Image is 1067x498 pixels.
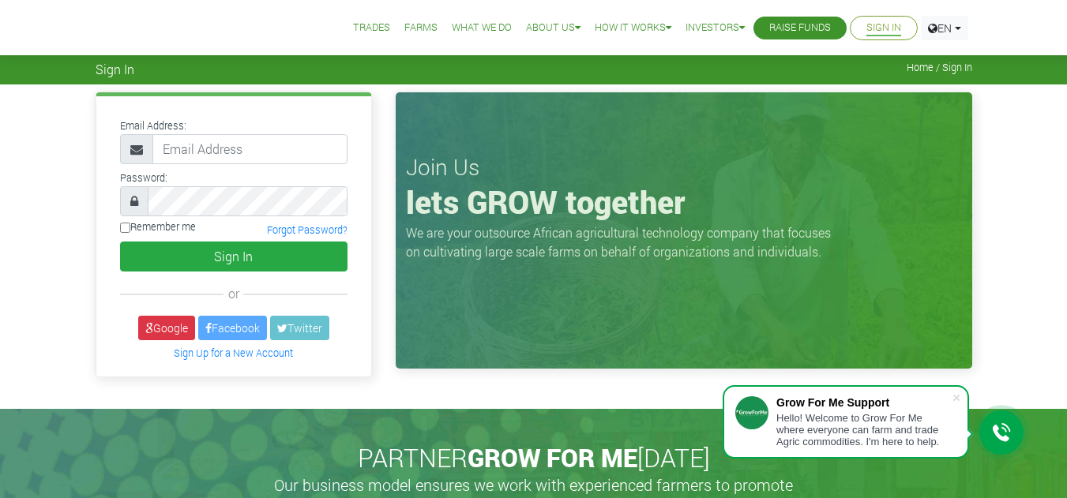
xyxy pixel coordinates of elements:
[406,154,962,181] h3: Join Us
[866,20,901,36] a: Sign In
[769,20,831,36] a: Raise Funds
[776,396,952,409] div: Grow For Me Support
[921,16,968,40] a: EN
[526,20,580,36] a: About Us
[406,183,962,221] h1: lets GROW together
[120,242,348,271] button: Sign In
[120,284,348,303] div: or
[120,170,167,185] label: Password:
[452,20,512,36] a: What We Do
[102,443,966,473] h2: PARTNER [DATE]
[120,223,130,233] input: Remember me
[152,134,348,164] input: Email Address
[406,223,840,261] p: We are your outsource African agricultural technology company that focuses on cultivating large s...
[120,118,186,133] label: Email Address:
[353,20,390,36] a: Trades
[96,62,134,77] span: Sign In
[404,20,438,36] a: Farms
[138,316,195,340] a: Google
[595,20,671,36] a: How it Works
[907,62,972,73] span: Home / Sign In
[468,440,637,474] span: GROW FOR ME
[686,20,745,36] a: Investors
[267,223,348,236] a: Forgot Password?
[174,346,293,359] a: Sign Up for a New Account
[776,412,952,447] div: Hello! Welcome to Grow For Me where everyone can farm and trade Agric commodities. I'm here to help.
[120,219,196,234] label: Remember me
